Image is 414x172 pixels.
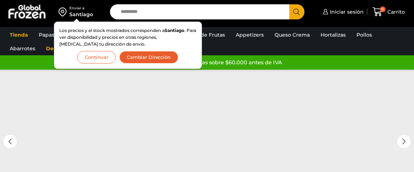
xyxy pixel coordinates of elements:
div: Next slide [397,134,411,149]
button: Continuar [77,51,116,64]
a: Pollos [353,28,376,42]
a: 0 Carrito [371,3,407,20]
button: Cambiar Dirección [119,51,178,64]
a: Hortalizas [317,28,349,42]
span: 0 [380,6,386,12]
span: Iniciar sesión [328,8,364,15]
a: Queso Crema [271,28,313,42]
img: address-field-icon.svg [59,6,69,18]
a: Tienda [6,28,32,42]
strong: Santiago [165,28,184,33]
div: Previous slide [3,134,17,149]
a: Pulpa de Frutas [181,28,229,42]
a: Iniciar sesión [321,5,364,19]
span: Carrito [386,8,405,15]
div: Santiago [69,11,93,18]
a: Papas Fritas [35,28,74,42]
div: Enviar a [69,6,93,11]
a: Abarrotes [6,42,39,55]
button: Search button [289,4,304,19]
p: Los precios y el stock mostrados corresponden a . Para ver disponibilidad y precios en otras regi... [59,27,197,48]
a: Descuentos [42,42,81,55]
a: Appetizers [232,28,267,42]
